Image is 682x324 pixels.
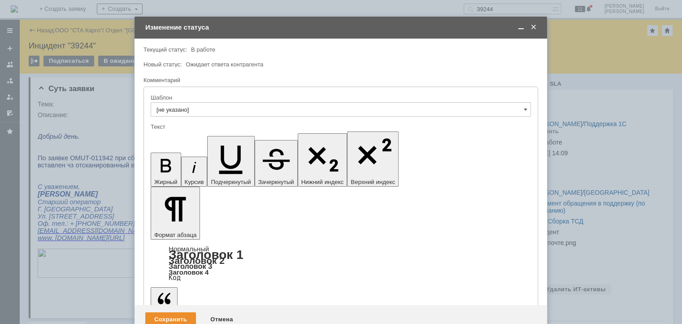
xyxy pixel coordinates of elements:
button: Жирный [151,153,181,187]
label: Новый статус: [143,61,182,68]
a: Заголовок 3 [169,262,212,270]
button: Формат абзаца [151,187,200,240]
span: Жирный [154,179,178,185]
button: Курсив [181,157,208,187]
span: Свернуть (Ctrl + M) [517,23,526,31]
span: Ожидает ответа контрагента [186,61,263,68]
a: Заголовок 4 [169,268,209,276]
a: Заголовок 1 [169,248,243,262]
span: В работе [191,46,215,53]
div: Шаблон [151,95,529,101]
span: Нижний индекс [301,179,344,185]
span: Курсив [185,179,204,185]
button: Зачеркнутый [255,140,298,187]
span: Закрыть [529,23,538,31]
a: Код [169,274,181,282]
div: Формат абзаца [151,246,531,281]
span: Зачеркнутый [258,179,294,185]
a: Заголовок 2 [169,255,225,266]
span: Формат абзаца [154,232,196,238]
div: Изменение статуса [145,23,538,31]
label: Текущий статус: [143,46,187,53]
div: Комментарий [143,76,536,85]
div: Текст [151,124,529,130]
button: Нижний индекс [298,133,348,187]
span: Верхний индекс [351,179,395,185]
button: Верхний индекс [347,131,399,187]
button: Подчеркнутый [207,136,254,187]
a: Нормальный [169,245,209,253]
span: Подчеркнутый [211,179,251,185]
button: Цитата [151,287,178,318]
